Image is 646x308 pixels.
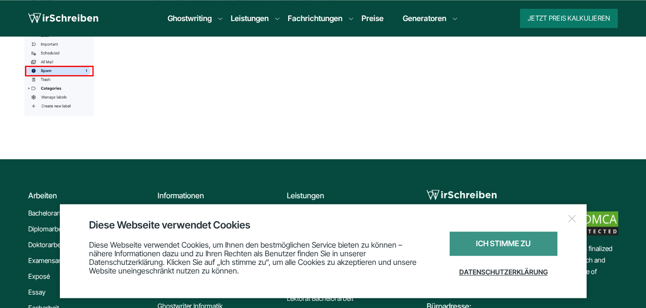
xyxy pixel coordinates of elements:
[570,211,618,235] img: dmca
[450,261,557,284] a: Datenschutzerklärung
[520,9,618,28] button: Jetzt Preis kalkulieren
[28,286,45,298] a: Essay
[28,223,65,235] a: Diplomarbeit
[362,13,384,23] a: Preise
[231,12,269,24] a: Leistungen
[28,239,64,251] a: Doktorarbeit
[89,231,426,284] div: Diese Webseite verwendet Cookies, um Ihnen den bestmöglichen Service bieten zu können – nähere In...
[28,11,98,25] img: logo wirschreiben
[168,12,212,24] a: Ghostwriting
[403,12,446,24] a: Generatoren
[28,271,50,282] a: Exposé
[427,190,497,200] img: logo-footer
[287,190,391,201] div: Leistungen
[89,218,557,231] div: Diese Webseite verwendet Cookies
[287,293,353,304] a: Lektorat Bachelorarbeit
[158,190,261,201] div: Informationen
[28,207,70,219] a: Bachelorarbeit
[28,255,71,266] a: Examensarbeit
[450,231,557,256] div: Ich stimme zu
[288,12,342,24] a: Fachrichtungen
[28,190,132,201] div: Arbeiten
